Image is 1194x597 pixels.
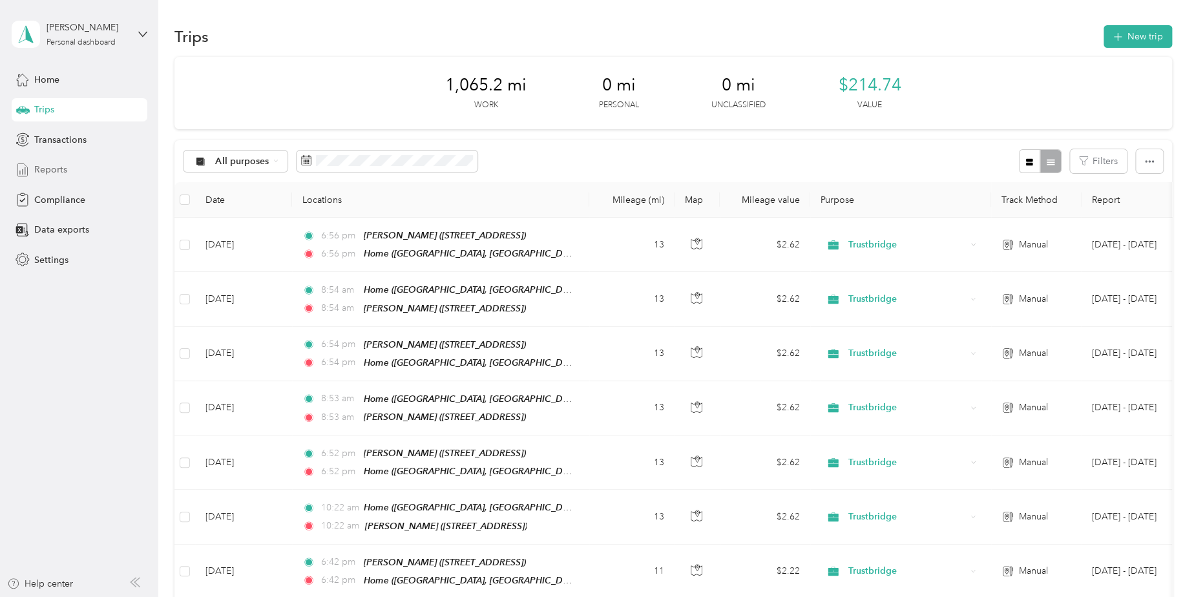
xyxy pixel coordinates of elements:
[195,327,292,381] td: [DATE]
[321,555,358,569] span: 6:42 pm
[364,357,583,368] span: Home ([GEOGRAPHIC_DATA], [GEOGRAPHIC_DATA])
[589,490,675,544] td: 13
[47,21,127,34] div: [PERSON_NAME]
[1122,525,1194,597] iframe: Everlance-gr Chat Button Frame
[364,284,583,295] span: Home ([GEOGRAPHIC_DATA], [GEOGRAPHIC_DATA])
[1019,456,1048,470] span: Manual
[589,327,675,381] td: 13
[364,412,526,422] span: [PERSON_NAME] ([STREET_ADDRESS])
[848,401,966,415] span: Trustbridge
[848,564,966,578] span: Trustbridge
[848,238,966,252] span: Trustbridge
[364,466,583,477] span: Home ([GEOGRAPHIC_DATA], [GEOGRAPHIC_DATA])
[1019,238,1048,252] span: Manual
[589,218,675,272] td: 13
[364,575,583,586] span: Home ([GEOGRAPHIC_DATA], [GEOGRAPHIC_DATA])
[720,327,810,381] td: $2.62
[848,346,966,361] span: Trustbridge
[589,381,675,435] td: 13
[589,182,675,218] th: Mileage (mi)
[720,435,810,490] td: $2.62
[474,99,498,111] p: Work
[321,573,358,587] span: 6:42 pm
[34,103,54,116] span: Trips
[1019,292,1048,306] span: Manual
[321,229,358,243] span: 6:56 pm
[848,456,966,470] span: Trustbridge
[321,355,358,370] span: 6:54 pm
[720,490,810,544] td: $2.62
[195,272,292,326] td: [DATE]
[195,490,292,544] td: [DATE]
[195,381,292,435] td: [DATE]
[364,448,526,458] span: [PERSON_NAME] ([STREET_ADDRESS])
[589,435,675,490] td: 13
[991,182,1082,218] th: Track Method
[848,510,966,524] span: Trustbridge
[711,99,766,111] p: Unclassified
[321,247,358,261] span: 6:56 pm
[364,248,583,259] span: Home ([GEOGRAPHIC_DATA], [GEOGRAPHIC_DATA])
[364,339,526,350] span: [PERSON_NAME] ([STREET_ADDRESS])
[1070,149,1127,173] button: Filters
[1104,25,1172,48] button: New trip
[675,182,720,218] th: Map
[195,218,292,272] td: [DATE]
[720,381,810,435] td: $2.62
[720,272,810,326] td: $2.62
[174,30,209,43] h1: Trips
[720,218,810,272] td: $2.62
[364,303,526,313] span: [PERSON_NAME] ([STREET_ADDRESS])
[321,501,358,515] span: 10:22 am
[364,502,583,513] span: Home ([GEOGRAPHIC_DATA], [GEOGRAPHIC_DATA])
[47,39,116,47] div: Personal dashboard
[34,163,67,176] span: Reports
[195,435,292,490] td: [DATE]
[215,157,269,166] span: All purposes
[321,519,359,533] span: 10:22 am
[321,410,358,424] span: 8:53 am
[292,182,589,218] th: Locations
[321,465,358,479] span: 6:52 pm
[34,193,85,207] span: Compliance
[720,182,810,218] th: Mileage value
[589,272,675,326] td: 13
[321,392,358,406] span: 8:53 am
[857,99,882,111] p: Value
[34,73,59,87] span: Home
[321,446,358,461] span: 6:52 pm
[722,75,755,96] span: 0 mi
[599,99,639,111] p: Personal
[364,557,526,567] span: [PERSON_NAME] ([STREET_ADDRESS])
[1019,564,1048,578] span: Manual
[364,230,526,240] span: [PERSON_NAME] ([STREET_ADDRESS])
[321,337,358,351] span: 6:54 pm
[364,393,583,404] span: Home ([GEOGRAPHIC_DATA], [GEOGRAPHIC_DATA])
[848,292,966,306] span: Trustbridge
[34,223,89,236] span: Data exports
[445,75,527,96] span: 1,065.2 mi
[1019,401,1048,415] span: Manual
[7,577,73,591] button: Help center
[1019,510,1048,524] span: Manual
[34,133,87,147] span: Transactions
[602,75,636,96] span: 0 mi
[321,283,358,297] span: 8:54 am
[321,301,358,315] span: 8:54 am
[195,182,292,218] th: Date
[34,253,68,267] span: Settings
[1019,346,1048,361] span: Manual
[838,75,901,96] span: $214.74
[810,182,991,218] th: Purpose
[364,521,527,531] span: [PERSON_NAME] ([STREET_ADDRESS])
